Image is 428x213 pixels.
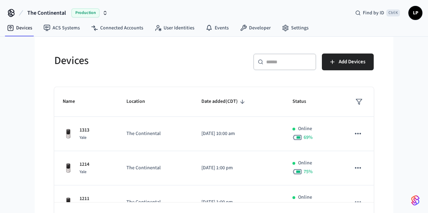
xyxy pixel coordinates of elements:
[80,169,87,175] span: Yale
[298,159,312,167] p: Online
[126,130,185,137] p: The Continental
[408,6,422,20] button: LP
[201,164,276,172] p: [DATE] 1:00 pm
[80,161,89,168] p: 1214
[126,199,185,206] p: The Continental
[54,54,210,68] h5: Devices
[27,9,66,17] span: The Continental
[350,7,406,19] div: Find by IDCtrl K
[201,96,247,107] span: Date added(CDT)
[63,96,84,107] span: Name
[149,22,200,34] a: User Identities
[85,22,149,34] a: Connected Accounts
[63,128,74,140] img: Yale Assure Touchscreen Wifi Smart Lock, Satin Nickel, Front
[200,22,234,34] a: Events
[80,127,89,134] p: 1313
[201,199,276,206] p: [DATE] 1:00 pm
[304,134,313,141] span: 69 %
[1,22,38,34] a: Devices
[322,54,374,70] button: Add Devices
[126,96,154,107] span: Location
[201,130,276,137] p: [DATE] 10:00 am
[80,135,87,141] span: Yale
[298,125,312,133] p: Online
[298,194,312,201] p: Online
[409,7,422,19] span: LP
[304,168,313,175] span: 75 %
[80,195,89,203] p: 1211
[276,22,314,34] a: Settings
[363,9,384,16] span: Find by ID
[38,22,85,34] a: ACS Systems
[63,163,74,174] img: Yale Assure Touchscreen Wifi Smart Lock, Satin Nickel, Front
[411,195,420,206] img: SeamLogoGradient.69752ec5.svg
[63,197,74,208] img: Yale Assure Touchscreen Wifi Smart Lock, Satin Nickel, Front
[71,8,99,17] span: Production
[386,9,400,16] span: Ctrl K
[339,57,365,66] span: Add Devices
[126,164,185,172] p: The Continental
[292,96,315,107] span: Status
[234,22,276,34] a: Developer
